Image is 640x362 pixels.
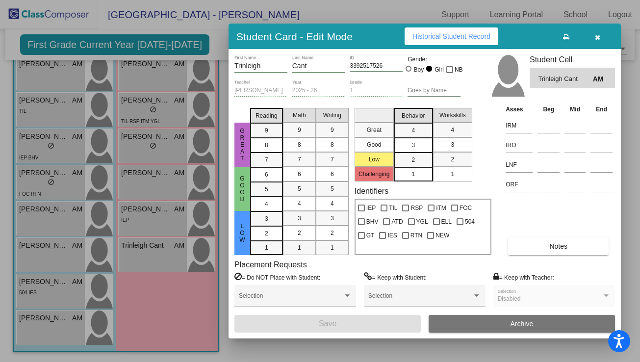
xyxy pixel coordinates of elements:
span: RTN [410,230,422,241]
span: 2 [298,229,301,237]
span: Historical Student Record [412,32,490,40]
h3: Student Card - Edit Mode [236,30,353,43]
span: Save [319,319,336,328]
span: 5 [265,185,268,194]
span: 1 [411,170,415,179]
span: 6 [265,170,268,179]
input: assessment [506,138,533,153]
h3: Student Cell [530,55,615,64]
label: Placement Requests [234,260,307,269]
div: Boy [413,65,424,74]
th: End [588,104,615,115]
input: teacher [234,87,287,94]
span: 3 [451,140,454,149]
button: Archive [429,315,615,333]
span: 1 [451,170,454,179]
span: 4 [451,126,454,134]
span: Archive [511,320,534,328]
span: 7 [265,155,268,164]
input: grade [350,87,403,94]
button: Notes [508,237,609,255]
span: FOC [460,202,472,214]
span: Writing [323,111,341,120]
span: Good [238,175,247,203]
span: 2 [331,229,334,237]
label: Identifiers [355,186,388,196]
span: 1 [298,243,301,252]
span: ELL [441,216,452,228]
span: 5 [298,184,301,193]
span: 1 [265,243,268,252]
button: Historical Student Record [405,27,498,45]
span: 3 [265,214,268,223]
span: Behavior [402,111,425,120]
span: 4 [298,199,301,208]
span: 9 [265,126,268,135]
label: = Keep with Student: [364,272,427,282]
span: AM [593,74,607,84]
span: 4 [411,126,415,135]
span: IES [387,230,397,241]
span: 7 [298,155,301,164]
span: 2 [451,155,454,164]
span: 1 [331,243,334,252]
mat-label: Gender [408,55,461,64]
span: 504 [465,216,475,228]
span: IEP [366,202,376,214]
span: BHV [366,216,379,228]
span: 8 [298,140,301,149]
span: 5 [331,184,334,193]
span: NB [455,64,463,76]
span: 8 [331,140,334,149]
th: Mid [562,104,588,115]
span: Math [293,111,306,120]
button: Save [234,315,421,333]
span: 4 [265,200,268,208]
span: Workskills [439,111,466,120]
span: 6 [331,170,334,179]
span: ITM [436,202,446,214]
span: ATD [391,216,403,228]
span: 6 [298,170,301,179]
span: Trinleigh Cant [538,74,592,84]
input: assessment [506,177,533,192]
input: assessment [506,157,533,172]
span: 2 [265,229,268,238]
th: Asses [503,104,535,115]
span: 3 [331,214,334,223]
label: = Keep with Teacher: [493,272,554,282]
span: 3 [298,214,301,223]
span: 2 [411,155,415,164]
span: Low [238,223,247,243]
span: Notes [549,242,567,250]
span: TIL [389,202,397,214]
th: Beg [535,104,562,115]
label: = Do NOT Place with Student: [234,272,320,282]
span: Reading [256,111,278,120]
input: goes by name [408,87,461,94]
span: 4 [331,199,334,208]
input: Enter ID [350,63,403,70]
span: Disabled [498,295,521,302]
span: GT [366,230,375,241]
div: Girl [434,65,444,74]
input: assessment [506,118,533,133]
span: NEW [435,230,449,241]
span: YGL [416,216,428,228]
span: 7 [331,155,334,164]
input: year [292,87,345,94]
span: 9 [331,126,334,134]
span: 9 [298,126,301,134]
span: RSP [410,202,423,214]
span: Great [238,128,247,162]
span: 3 [411,141,415,150]
span: 8 [265,141,268,150]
